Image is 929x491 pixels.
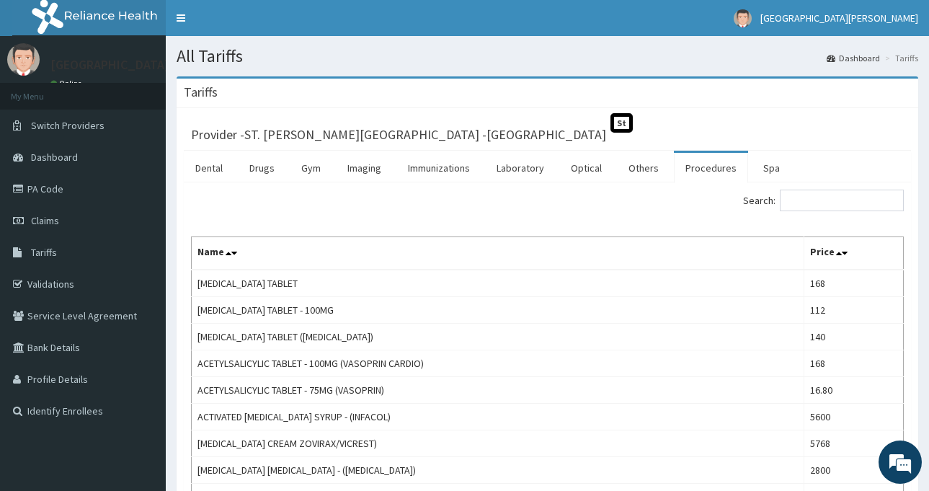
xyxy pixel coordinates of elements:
a: Drugs [238,153,286,183]
a: Online [50,79,85,89]
li: Tariffs [881,52,918,64]
p: [GEOGRAPHIC_DATA][PERSON_NAME] [50,58,264,71]
img: User Image [734,9,752,27]
td: [MEDICAL_DATA] TABLET - 100MG [192,297,804,324]
td: 16.80 [804,377,903,404]
h1: All Tariffs [177,47,918,66]
span: Tariffs [31,246,57,259]
td: [MEDICAL_DATA] TABLET ([MEDICAL_DATA]) [192,324,804,350]
td: 5600 [804,404,903,430]
span: St [610,113,633,133]
th: Price [804,237,903,270]
a: Spa [752,153,791,183]
img: d_794563401_company_1708531726252_794563401 [27,72,58,108]
a: Imaging [336,153,393,183]
a: Procedures [674,153,748,183]
a: Dental [184,153,234,183]
td: [MEDICAL_DATA] CREAM ZOVIRAX/VICREST) [192,430,804,457]
a: Gym [290,153,332,183]
span: Claims [31,214,59,227]
td: ACTIVATED [MEDICAL_DATA] SYRUP - (INFACOL) [192,404,804,430]
div: Chat with us now [75,81,242,99]
span: [GEOGRAPHIC_DATA][PERSON_NAME] [760,12,918,25]
span: Switch Providers [31,119,105,132]
td: 168 [804,270,903,297]
div: Minimize live chat window [236,7,271,42]
textarea: Type your message and hit 'Enter' [7,333,275,384]
span: Dashboard [31,151,78,164]
img: User Image [7,43,40,76]
span: We're online! [84,151,199,297]
h3: Tariffs [184,86,218,99]
h3: Provider - ST. [PERSON_NAME][GEOGRAPHIC_DATA] -[GEOGRAPHIC_DATA] [191,128,606,141]
td: 140 [804,324,903,350]
a: Optical [559,153,613,183]
td: 168 [804,350,903,377]
a: Laboratory [485,153,556,183]
td: ACETYLSALICYLIC TABLET - 100MG (VASOPRIN CARDIO) [192,350,804,377]
input: Search: [780,190,904,211]
td: ACETYLSALICYLIC TABLET - 75MG (VASOPRIN) [192,377,804,404]
th: Name [192,237,804,270]
td: [MEDICAL_DATA] [MEDICAL_DATA] - ([MEDICAL_DATA]) [192,457,804,484]
td: 112 [804,297,903,324]
a: Immunizations [396,153,481,183]
td: 2800 [804,457,903,484]
td: 5768 [804,430,903,457]
a: Others [617,153,670,183]
td: [MEDICAL_DATA] TABLET [192,270,804,297]
label: Search: [743,190,904,211]
a: Dashboard [827,52,880,64]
